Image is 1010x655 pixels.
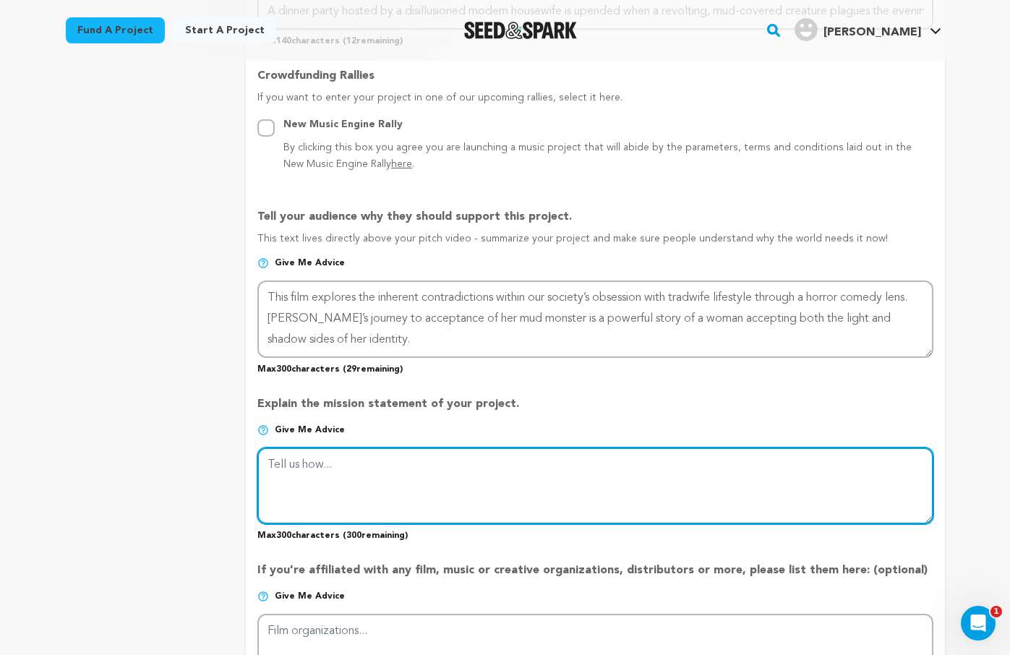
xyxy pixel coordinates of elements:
p: Explain the mission statement of your project. [257,395,933,424]
img: help-circle.svg [257,591,269,602]
span: Give me advice [275,257,345,269]
iframe: Intercom live chat [961,606,996,641]
div: Annalise L.'s Profile [795,18,921,41]
p: By clicking this box you agree you are launching a music project that will abide by the parameter... [283,140,933,174]
img: user.png [795,18,818,41]
p: Max characters ( remaining) [257,524,933,541]
img: help-circle.svg [257,424,269,436]
p: Crowdfunding Rallies [257,67,933,90]
span: 1 [990,606,1002,617]
img: Seed&Spark Logo Dark Mode [464,22,578,39]
span: [PERSON_NAME] [823,27,921,38]
span: 300 [276,531,291,540]
div: New Music Engine Rally [283,116,933,134]
span: Annalise L.'s Profile [792,15,944,46]
p: If you're affiliated with any film, music or creative organizations, distributors or more, please... [257,562,933,591]
p: This text lives directly above your pitch video - summarize your project and make sure people und... [257,231,933,257]
p: Max characters ( remaining) [257,358,933,375]
span: 29 [346,365,356,374]
p: Tell your audience why they should support this project. [257,208,933,231]
a: Annalise L.'s Profile [792,15,944,41]
a: Start a project [174,17,276,43]
a: here [391,159,412,169]
span: Give me advice [275,424,345,436]
span: 300 [346,531,361,540]
a: Fund a project [66,17,165,43]
a: Seed&Spark Homepage [464,22,578,39]
img: help-circle.svg [257,257,269,269]
span: 300 [276,365,291,374]
span: Give me advice [275,591,345,602]
p: If you want to enter your project in one of our upcoming rallies, select it here. [257,90,933,116]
